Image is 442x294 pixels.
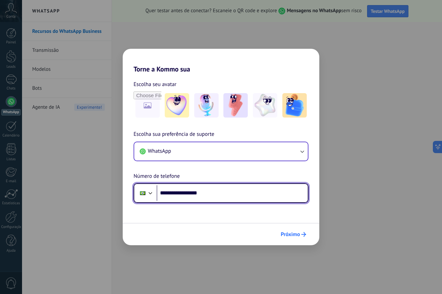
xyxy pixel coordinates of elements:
img: -1.jpeg [165,93,189,118]
img: -4.jpeg [253,93,277,118]
span: WhatsApp [148,148,171,154]
span: Escolha sua preferência de suporte [134,130,214,139]
span: Próximo [281,232,300,237]
div: Brazil: + 55 [136,186,149,200]
span: Escolha seu avatar [134,80,177,89]
img: -3.jpeg [223,93,248,118]
h2: Torne a Kommo sua [123,49,319,73]
button: Próximo [278,229,309,240]
span: Número de telefone [134,172,180,181]
img: -5.jpeg [282,93,307,118]
button: WhatsApp [134,142,308,161]
img: -2.jpeg [194,93,219,118]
